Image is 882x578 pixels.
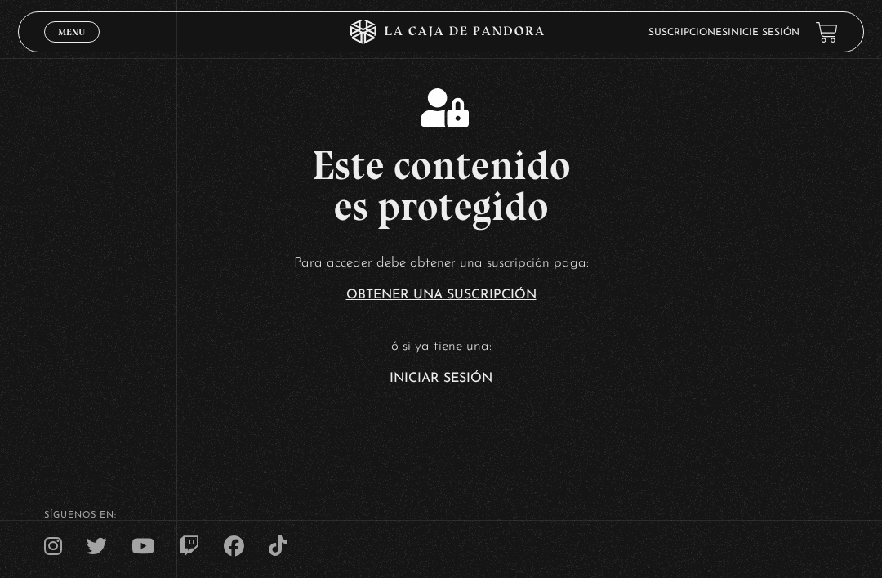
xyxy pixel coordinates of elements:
a: Suscripciones [648,28,728,38]
h4: SÍguenos en: [44,511,838,520]
a: Iniciar Sesión [390,372,492,385]
a: Inicie sesión [728,28,800,38]
a: View your shopping cart [816,21,838,43]
a: Obtener una suscripción [346,289,537,302]
span: Cerrar [53,41,91,52]
span: Menu [58,27,85,37]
